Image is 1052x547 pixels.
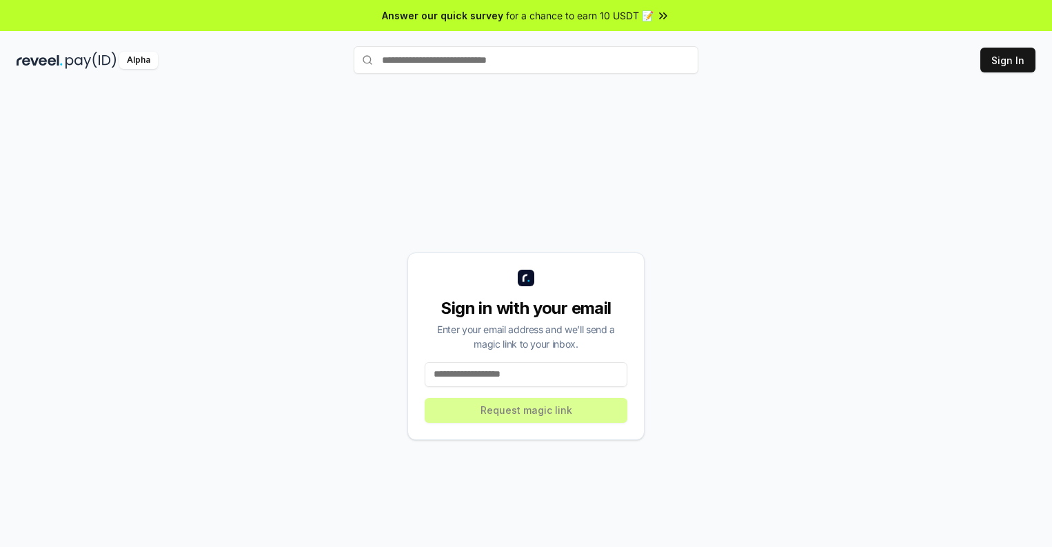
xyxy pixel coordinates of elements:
[17,52,63,69] img: reveel_dark
[119,52,158,69] div: Alpha
[425,322,627,351] div: Enter your email address and we’ll send a magic link to your inbox.
[382,8,503,23] span: Answer our quick survey
[65,52,117,69] img: pay_id
[518,270,534,286] img: logo_small
[425,297,627,319] div: Sign in with your email
[980,48,1035,72] button: Sign In
[506,8,654,23] span: for a chance to earn 10 USDT 📝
